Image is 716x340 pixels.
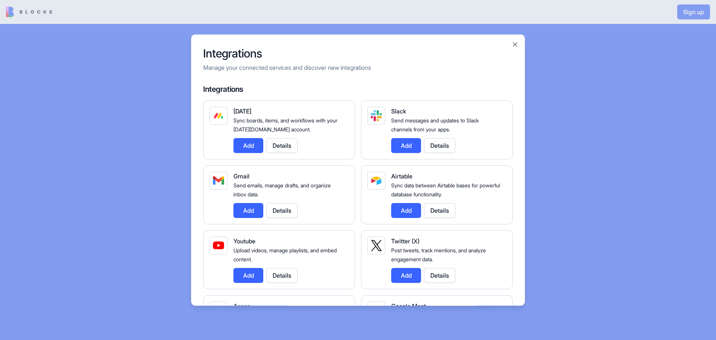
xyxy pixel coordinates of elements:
[233,203,263,218] button: Add
[391,117,479,132] span: Send messages and updates to Slack channels from your apps.
[266,138,298,153] button: Details
[391,302,426,309] span: Google Meet
[391,107,406,115] span: Slack
[391,247,486,262] span: Post tweets, track mentions, and analyze engagement data.
[266,203,298,218] button: Details
[424,268,455,283] button: Details
[391,237,420,244] span: Twitter (X)
[233,268,263,283] button: Add
[233,138,263,153] button: Add
[203,63,513,72] p: Manage your connected services and discover new integrations
[391,203,421,218] button: Add
[391,138,421,153] button: Add
[391,268,421,283] button: Add
[424,203,455,218] button: Details
[391,172,412,180] span: Airtable
[203,46,513,60] h2: Integrations
[203,84,513,94] h4: Integrations
[424,138,455,153] button: Details
[266,268,298,283] button: Details
[233,107,251,115] span: [DATE]
[511,40,519,48] button: Close
[233,302,251,309] span: Asana
[233,172,249,180] span: Gmail
[391,182,500,197] span: Sync data between Airtable bases for powerful database functionality.
[233,247,337,262] span: Upload videos, manage playlists, and embed content.
[233,237,255,244] span: Youtube
[233,182,331,197] span: Send emails, manage drafts, and organize inbox data.
[233,117,337,132] span: Sync boards, items, and workflows with your [DATE][DOMAIN_NAME] account.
